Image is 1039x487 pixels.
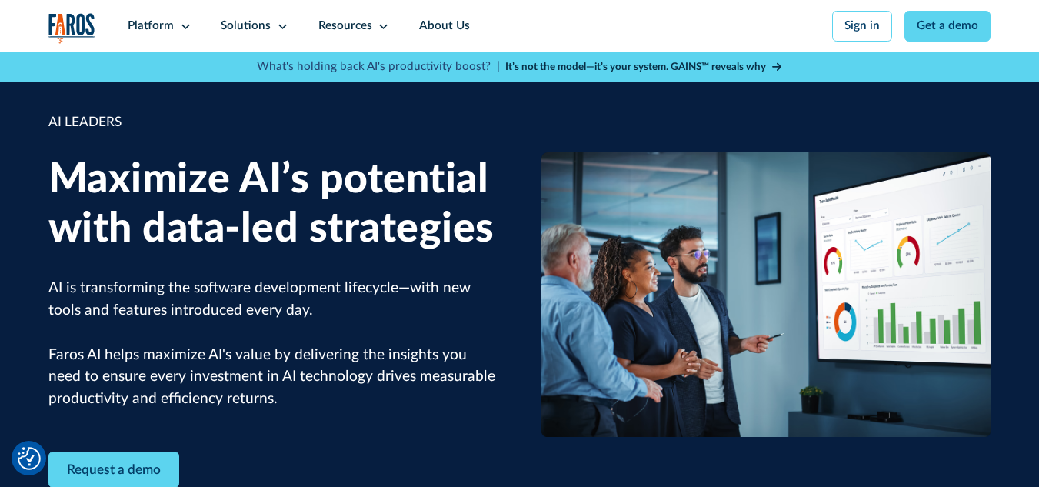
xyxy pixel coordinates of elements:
[48,13,95,44] a: home
[18,447,41,470] button: Cookie Settings
[18,447,41,470] img: Revisit consent button
[128,18,174,35] div: Platform
[904,11,991,42] a: Get a demo
[505,59,782,75] a: It’s not the model—it’s your system. GAINS™ reveals why
[48,13,95,44] img: Logo of the analytics and reporting company Faros.
[318,18,372,35] div: Resources
[505,62,766,72] strong: It’s not the model—it’s your system. GAINS™ reveals why
[221,18,271,35] div: Solutions
[48,155,498,255] h1: Maximize AI’s potential with data-led strategies
[48,112,498,132] div: AI LEADERS
[48,278,498,410] p: AI is transforming the software development lifecycle—with new tools and features introduced ever...
[832,11,893,42] a: Sign in
[257,58,500,76] p: What's holding back AI's productivity boost? |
